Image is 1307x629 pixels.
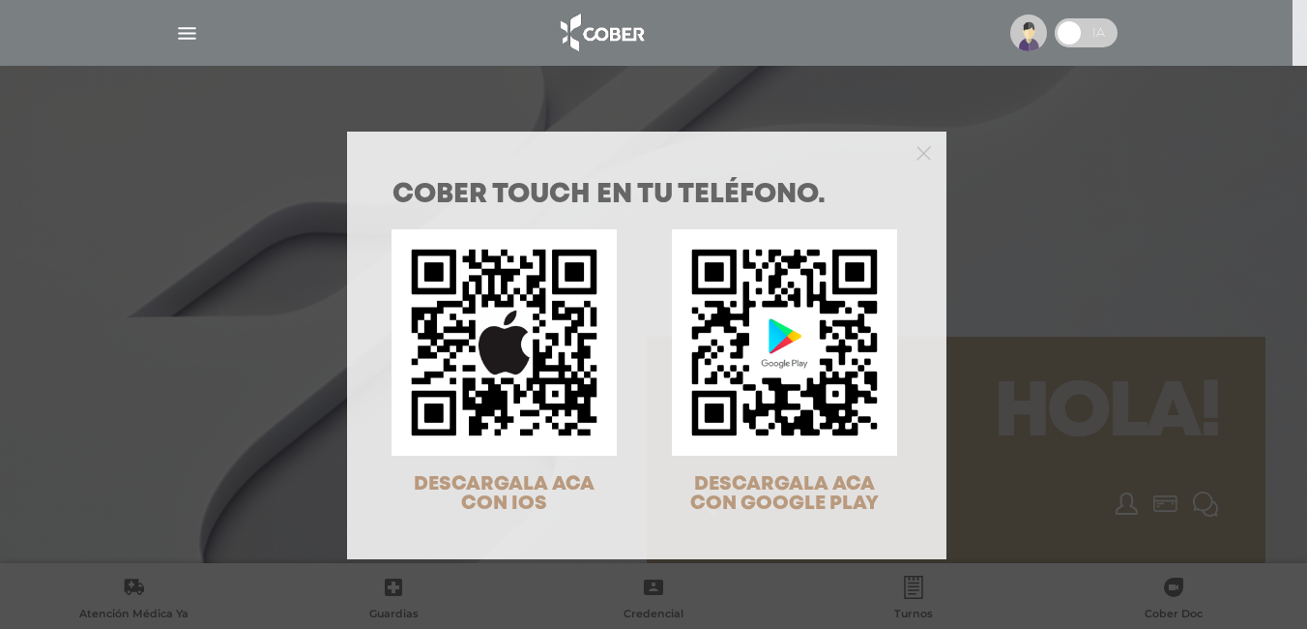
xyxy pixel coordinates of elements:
img: qr-code [392,229,617,455]
img: qr-code [672,229,897,455]
span: DESCARGALA ACA CON IOS [414,475,595,513]
span: DESCARGALA ACA CON GOOGLE PLAY [690,475,879,513]
button: Close [916,143,931,161]
h1: COBER TOUCH en tu teléfono. [392,182,901,209]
